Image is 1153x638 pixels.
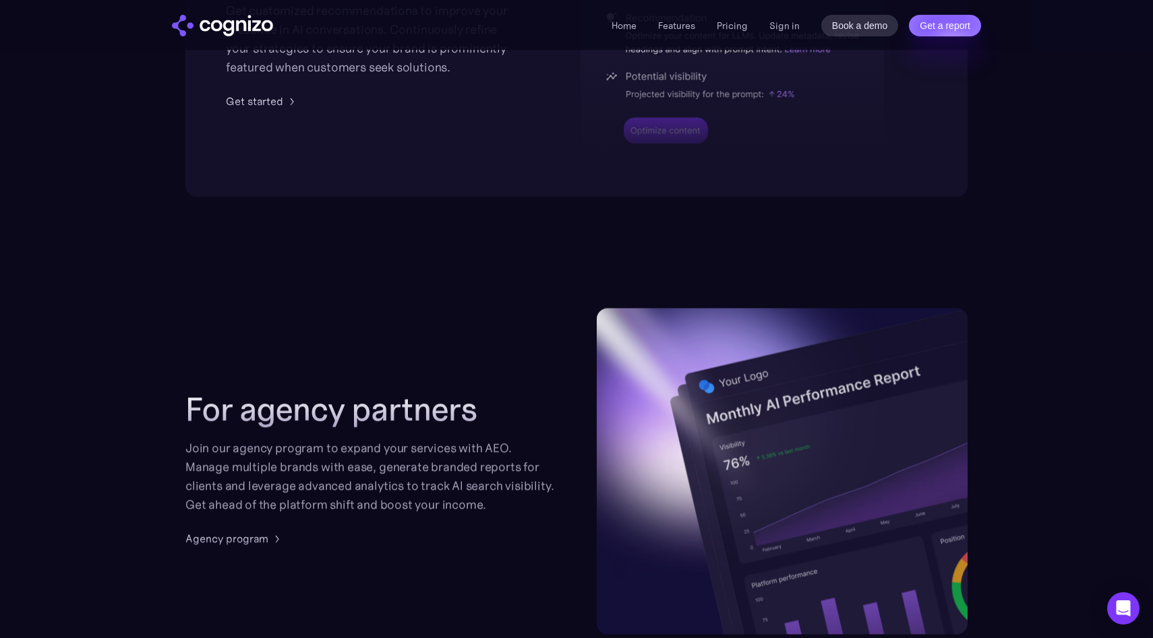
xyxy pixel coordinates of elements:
div: Join our agency program to expand your services with AEO. Manage multiple brands with ease, gener... [185,439,556,514]
a: Features [658,20,695,32]
a: Agency program [185,530,285,546]
a: Book a demo [821,15,899,36]
a: Get started [226,93,299,109]
div: Open Intercom Messenger [1107,592,1140,625]
h2: For agency partners [185,390,556,428]
a: Home [612,20,637,32]
a: Pricing [717,20,748,32]
div: Agency program [185,530,268,546]
a: home [172,15,273,36]
img: cognizo logo [172,15,273,36]
a: Sign in [769,18,800,34]
div: Get started [226,93,283,109]
a: Get a report [909,15,981,36]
